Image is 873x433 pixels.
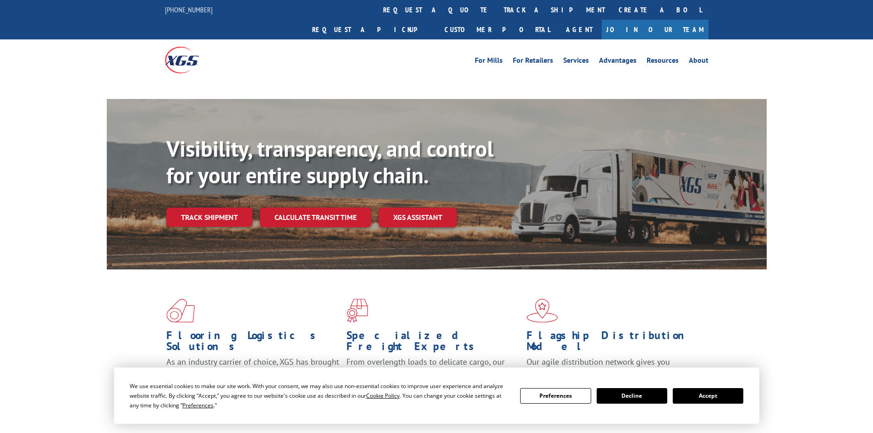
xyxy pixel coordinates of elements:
a: Calculate transit time [260,208,371,227]
a: XGS ASSISTANT [379,208,457,227]
button: Accept [673,388,743,404]
a: Agent [557,20,602,39]
span: Preferences [182,401,214,409]
b: Visibility, transparency, and control for your entire supply chain. [166,134,494,189]
button: Preferences [520,388,591,404]
a: Track shipment [166,208,253,227]
a: Advantages [599,57,637,67]
a: Customer Portal [438,20,557,39]
a: Services [563,57,589,67]
h1: Specialized Freight Experts [346,330,520,356]
span: As an industry carrier of choice, XGS has brought innovation and dedication to flooring logistics... [166,356,339,389]
img: xgs-icon-focused-on-flooring-red [346,299,368,323]
a: About [689,57,708,67]
button: Decline [597,388,667,404]
img: xgs-icon-total-supply-chain-intelligence-red [166,299,195,323]
a: For Retailers [513,57,553,67]
img: xgs-icon-flagship-distribution-model-red [527,299,558,323]
span: Cookie Policy [366,392,400,400]
a: Resources [647,57,679,67]
span: Our agile distribution network gives you nationwide inventory management on demand. [527,356,695,378]
a: [PHONE_NUMBER] [165,5,213,14]
h1: Flagship Distribution Model [527,330,700,356]
div: Cookie Consent Prompt [114,367,759,424]
p: From overlength loads to delicate cargo, our experienced staff knows the best way to move your fr... [346,356,520,397]
a: Join Our Team [602,20,708,39]
h1: Flooring Logistics Solutions [166,330,340,356]
div: We use essential cookies to make our site work. With your consent, we may also use non-essential ... [130,381,509,410]
a: Request a pickup [305,20,438,39]
a: For Mills [475,57,503,67]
